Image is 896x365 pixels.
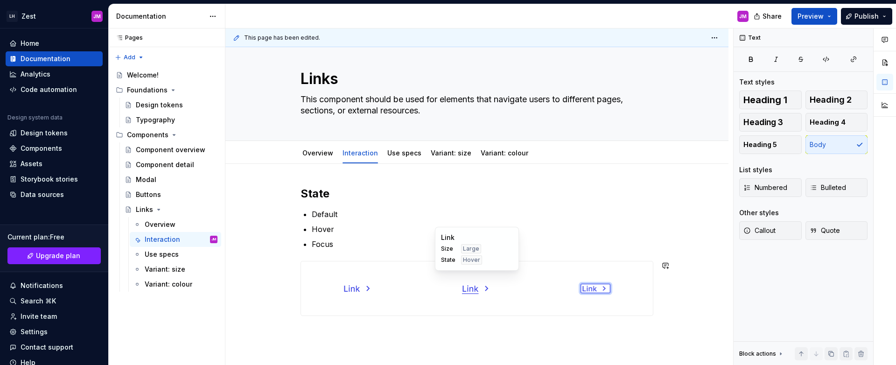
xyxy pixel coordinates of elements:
a: Analytics [6,67,103,82]
span: Publish [854,12,879,21]
span: Bulleted [810,183,846,192]
a: Assets [6,156,103,171]
div: Variant: colour [145,280,192,289]
p: Hover [312,224,653,235]
a: Settings [6,324,103,339]
a: Welcome! [112,68,221,83]
a: Components [6,141,103,156]
textarea: Links [299,68,651,90]
button: Preview [791,8,837,25]
a: Design tokens [6,126,103,140]
div: Modal [136,175,156,184]
button: Heading 2 [805,91,868,109]
div: Component detail [136,160,194,169]
a: Variant: size [431,149,471,157]
button: Add [112,51,147,64]
a: Variant: colour [481,149,528,157]
button: Search ⌘K [6,294,103,309]
span: This page has been edited. [244,34,320,42]
span: Callout [743,226,776,235]
div: Code automation [21,85,77,94]
div: Home [21,39,39,48]
div: Components [21,144,62,153]
div: Links [136,205,153,214]
div: Variant: size [145,265,185,274]
button: Heading 3 [739,113,802,132]
a: Buttons [121,187,221,202]
div: Variant: size [427,143,475,162]
div: Pages [112,34,143,42]
a: Use specs [387,149,421,157]
p: Default [312,209,653,220]
div: Components [127,130,168,140]
span: Heading 5 [743,140,777,149]
a: Component detail [121,157,221,172]
button: Heading 4 [805,113,868,132]
div: JM [211,235,216,244]
div: Component overview [136,145,205,154]
div: Analytics [21,70,50,79]
a: Invite team [6,309,103,324]
div: Search ⌘K [21,296,56,306]
button: Share [749,8,788,25]
div: Page tree [112,68,221,292]
div: Settings [21,327,48,337]
div: Welcome! [127,70,159,80]
div: Components [112,127,221,142]
div: JM [93,13,101,20]
a: Use specs [130,247,221,262]
div: Overview [299,143,337,162]
a: Design tokens [121,98,221,112]
div: Foundations [112,83,221,98]
div: Use specs [145,250,179,259]
span: Preview [798,12,824,21]
div: Block actions [739,347,784,360]
span: Heading 1 [743,95,787,105]
div: Typography [136,115,175,125]
span: Quote [810,226,840,235]
span: Heading 4 [810,118,846,127]
a: Upgrade plan [7,247,101,264]
p: Focus [312,239,653,250]
span: Heading 2 [810,95,852,105]
div: Zest [21,12,36,21]
button: Quote [805,221,868,240]
a: Links [121,202,221,217]
button: LHZestJM [2,6,106,26]
div: Interaction [145,235,180,244]
span: Upgrade plan [36,251,80,260]
div: Design tokens [21,128,68,138]
div: JM [739,13,747,20]
button: Bulleted [805,178,868,197]
div: Other styles [739,208,779,218]
div: Invite team [21,312,57,321]
span: State [441,256,455,264]
div: Storybook stories [21,175,78,184]
span: Numbered [743,183,787,192]
button: Publish [841,8,892,25]
h2: State [301,186,653,201]
a: Typography [121,112,221,127]
button: Contact support [6,340,103,355]
div: Current plan : Free [7,232,101,242]
div: Assets [21,159,42,168]
div: Variant: colour [477,143,532,162]
div: Notifications [21,281,63,290]
span: Large [463,245,479,253]
div: Documentation [21,54,70,63]
span: Hover [463,256,480,264]
div: List styles [739,165,772,175]
div: Use specs [384,143,425,162]
div: Contact support [21,343,73,352]
span: Size [441,245,455,253]
button: Notifications [6,278,103,293]
button: Heading 1 [739,91,802,109]
a: Component overview [121,142,221,157]
button: Callout [739,221,802,240]
a: Overview [302,149,333,157]
a: Overview [130,217,221,232]
div: LH [7,11,18,22]
div: Interaction [339,143,382,162]
a: Documentation [6,51,103,66]
span: Add [124,54,135,61]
